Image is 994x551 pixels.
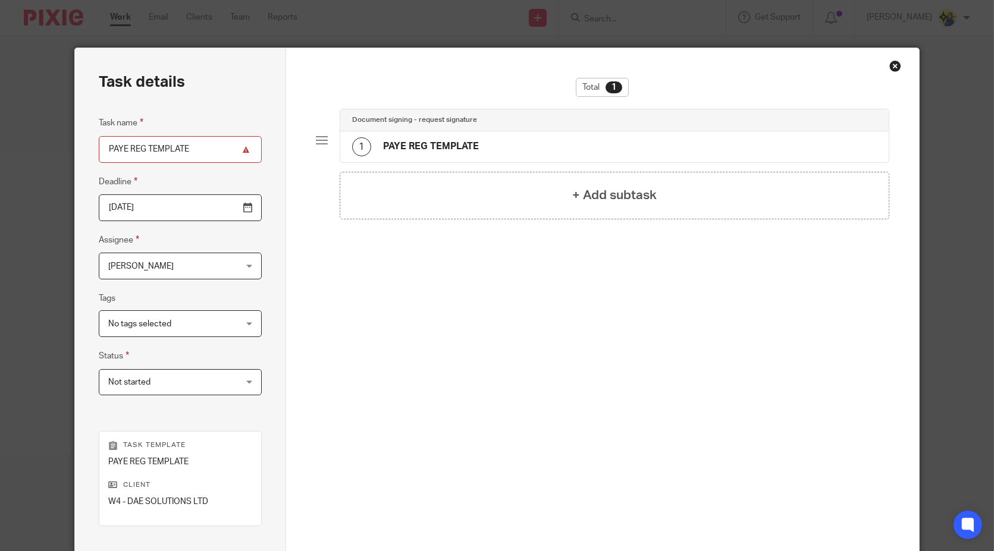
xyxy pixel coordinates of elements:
[606,81,622,93] div: 1
[383,140,479,153] h4: PAYE REG TEMPLATE
[99,116,143,130] label: Task name
[572,186,657,204] h4: + Add subtask
[889,60,901,72] div: Close this dialog window
[99,233,139,247] label: Assignee
[352,137,371,156] div: 1
[108,456,252,468] p: PAYE REG TEMPLATE
[99,194,262,221] input: Pick a date
[108,378,150,386] span: Not started
[108,440,252,450] p: Task template
[108,320,171,328] span: No tags selected
[108,496,252,508] p: W4 - DAE SOLUTIONS LTD
[99,292,115,304] label: Tags
[352,115,477,125] h4: Document signing - request signature
[576,78,629,97] div: Total
[99,349,129,363] label: Status
[99,72,185,92] h2: Task details
[99,175,137,188] label: Deadline
[108,480,252,490] p: Client
[108,262,174,270] span: [PERSON_NAME]
[99,136,262,163] input: Task name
